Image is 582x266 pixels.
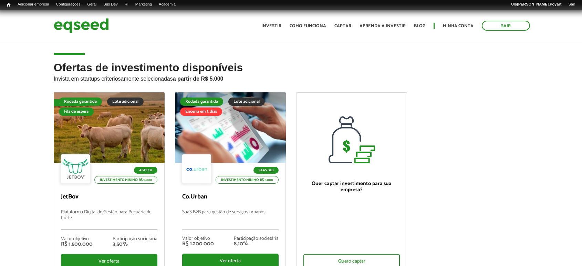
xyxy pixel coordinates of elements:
[100,2,121,7] a: Bus Dev
[182,236,214,241] div: Valor objetivo
[216,176,279,184] p: Investimento mínimo: R$ 5.000
[261,24,281,28] a: Investir
[14,2,53,7] a: Adicionar empresa
[253,167,279,174] p: SaaS B2B
[517,2,561,6] strong: [PERSON_NAME].Poyart
[113,242,157,247] div: 3,50%
[54,62,528,92] h2: Ofertas de investimento disponíveis
[121,2,132,7] a: RI
[234,241,279,247] div: 8,10%
[54,99,89,106] div: Fila de espera
[134,167,157,174] p: Agtech
[84,2,100,7] a: Geral
[132,2,155,7] a: Marketing
[180,108,222,116] div: Encerra em 3 dias
[59,108,94,116] div: Fila de espera
[180,98,223,106] div: Rodada garantida
[53,2,84,7] a: Configurações
[173,76,224,82] strong: a partir de R$ 5.000
[228,98,265,106] div: Lote adicional
[54,74,528,82] p: Invista em startups criteriosamente selecionadas
[61,193,157,201] p: JetBov
[443,24,474,28] a: Minha conta
[107,98,144,106] div: Lote adicional
[234,236,279,241] div: Participação societária
[508,2,565,7] a: Olá[PERSON_NAME].Poyart
[290,24,326,28] a: Como funciona
[59,98,102,106] div: Rodada garantida
[3,2,14,8] a: Início
[182,193,279,201] p: Co.Urban
[54,17,109,35] img: EqSeed
[7,2,11,7] span: Início
[94,176,157,184] p: Investimento mínimo: R$ 5.000
[61,242,93,247] div: R$ 1.500.000
[182,241,214,247] div: R$ 1.200.000
[61,209,157,230] p: Plataforma Digital de Gestão para Pecuária de Corte
[182,209,279,229] p: SaaS B2B para gestão de serviços urbanos
[303,181,400,193] p: Quer captar investimento para sua empresa?
[61,237,93,242] div: Valor objetivo
[113,237,157,242] div: Participação societária
[482,21,530,31] a: Sair
[155,2,179,7] a: Academia
[360,24,406,28] a: Aprenda a investir
[334,24,351,28] a: Captar
[565,2,579,7] a: Sair
[414,24,425,28] a: Blog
